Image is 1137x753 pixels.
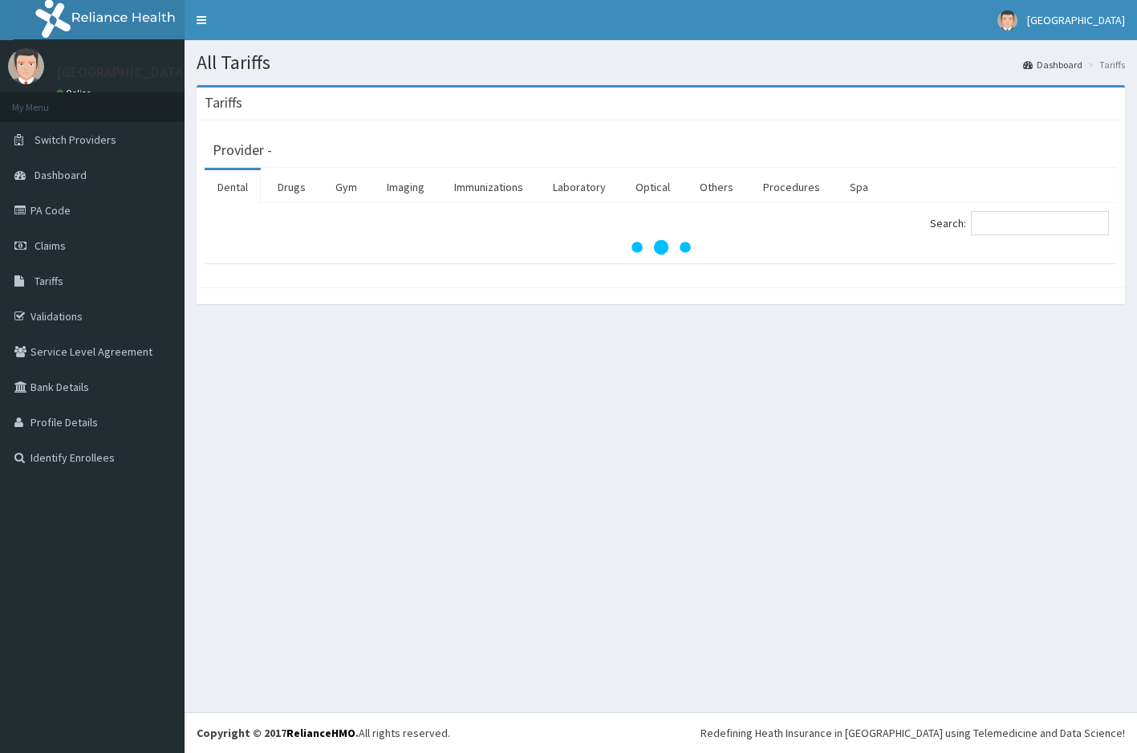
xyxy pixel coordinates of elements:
[323,170,370,204] a: Gym
[750,170,833,204] a: Procedures
[265,170,319,204] a: Drugs
[1084,58,1125,71] li: Tariffs
[374,170,437,204] a: Imaging
[205,96,242,110] h3: Tariffs
[213,143,272,157] h3: Provider -
[700,725,1125,741] div: Redefining Heath Insurance in [GEOGRAPHIC_DATA] using Telemedicine and Data Science!
[623,170,683,204] a: Optical
[930,211,1109,235] label: Search:
[56,88,95,99] a: Online
[35,274,63,288] span: Tariffs
[971,211,1109,235] input: Search:
[629,215,693,279] svg: audio-loading
[441,170,536,204] a: Immunizations
[997,10,1017,31] img: User Image
[185,712,1137,753] footer: All rights reserved.
[35,132,116,147] span: Switch Providers
[837,170,881,204] a: Spa
[1027,13,1125,27] span: [GEOGRAPHIC_DATA]
[8,48,44,84] img: User Image
[286,726,355,740] a: RelianceHMO
[197,52,1125,73] h1: All Tariffs
[1023,58,1082,71] a: Dashboard
[35,238,66,253] span: Claims
[687,170,746,204] a: Others
[56,65,189,79] p: [GEOGRAPHIC_DATA]
[205,170,261,204] a: Dental
[35,168,87,182] span: Dashboard
[540,170,619,204] a: Laboratory
[197,726,359,740] strong: Copyright © 2017 .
